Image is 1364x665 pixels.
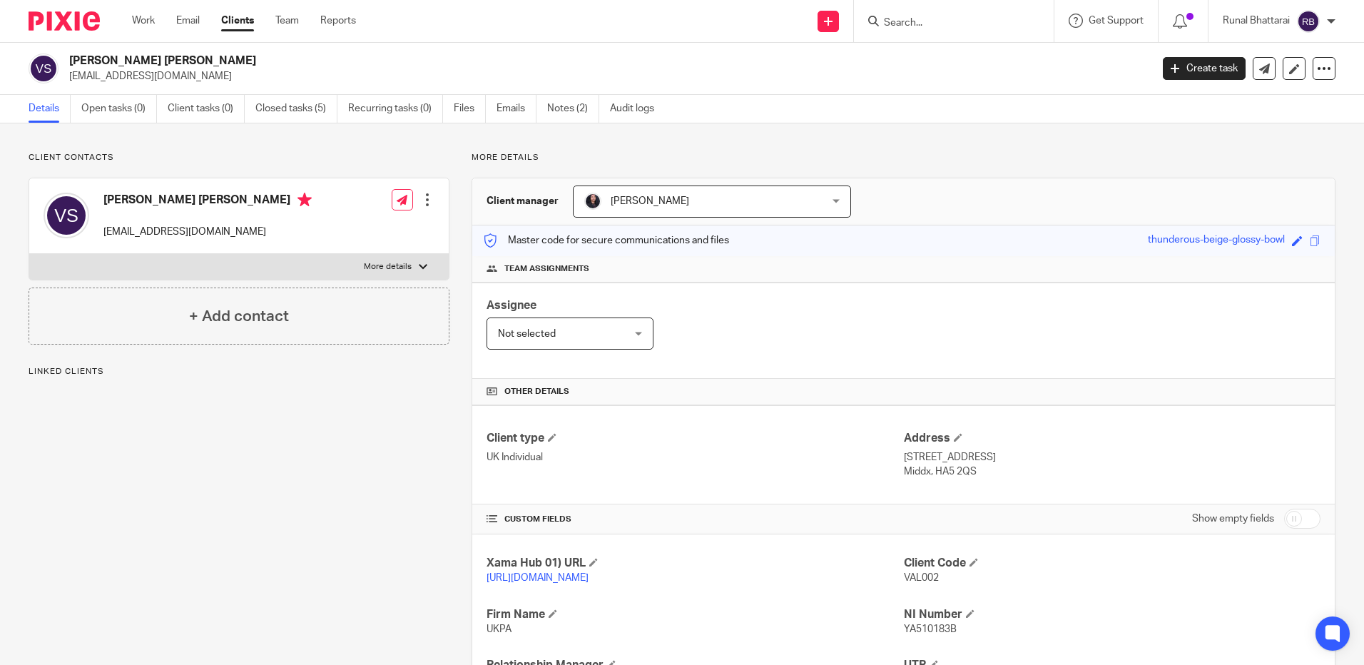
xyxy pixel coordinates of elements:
h4: + Add contact [189,305,289,328]
h4: Client type [487,431,903,446]
img: MicrosoftTeams-image.jfif [584,193,601,210]
span: Not selected [498,329,556,339]
a: Notes (2) [547,95,599,123]
h4: [PERSON_NAME] [PERSON_NAME] [103,193,312,210]
a: Work [132,14,155,28]
p: [EMAIL_ADDRESS][DOMAIN_NAME] [103,225,312,239]
span: UKPA [487,624,511,634]
i: Primary [297,193,312,207]
p: Client contacts [29,152,449,163]
label: Show empty fields [1192,512,1274,526]
p: Master code for secure communications and files [483,233,729,248]
span: [PERSON_NAME] [611,196,689,206]
img: Pixie [29,11,100,31]
p: [EMAIL_ADDRESS][DOMAIN_NAME] [69,69,1141,83]
img: svg%3E [44,193,89,238]
a: Email [176,14,200,28]
a: Emails [497,95,536,123]
h2: [PERSON_NAME] [PERSON_NAME] [69,54,927,68]
img: svg%3E [29,54,58,83]
p: More details [364,261,412,273]
h3: Client manager [487,194,559,208]
div: thunderous-beige-glossy-bowl [1148,233,1285,249]
span: VAL002 [904,573,939,583]
p: Runal Bhattarai [1223,14,1290,28]
h4: NI Number [904,607,1320,622]
a: [URL][DOMAIN_NAME] [487,573,589,583]
input: Search [882,17,1011,30]
a: Open tasks (0) [81,95,157,123]
a: Details [29,95,71,123]
span: YA510183B [904,624,957,634]
a: Team [275,14,299,28]
h4: Xama Hub 01) URL [487,556,903,571]
span: Get Support [1089,16,1144,26]
p: More details [472,152,1335,163]
a: Client tasks (0) [168,95,245,123]
a: Recurring tasks (0) [348,95,443,123]
span: Other details [504,386,569,397]
h4: Client Code [904,556,1320,571]
a: Create task [1163,57,1246,80]
p: UK Individual [487,450,903,465]
a: Reports [320,14,356,28]
h4: Firm Name [487,607,903,622]
a: Closed tasks (5) [255,95,337,123]
p: Middx, HA5 2QS [904,465,1320,479]
p: Linked clients [29,366,449,377]
p: [STREET_ADDRESS] [904,450,1320,465]
a: Audit logs [610,95,665,123]
span: Assignee [487,300,536,311]
span: Team assignments [504,263,589,275]
a: Files [454,95,486,123]
h4: CUSTOM FIELDS [487,514,903,525]
h4: Address [904,431,1320,446]
a: Clients [221,14,254,28]
img: svg%3E [1297,10,1320,33]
